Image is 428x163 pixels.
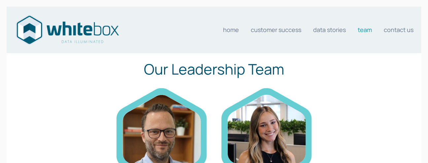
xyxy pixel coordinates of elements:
[384,23,413,36] a: Contact us
[15,14,120,46] img: Data consultants
[313,23,346,36] a: Data stories
[251,23,301,36] a: Customer Success
[223,23,239,36] a: Home
[10,58,418,80] h1: Our Leadership Team
[358,23,372,36] a: Team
